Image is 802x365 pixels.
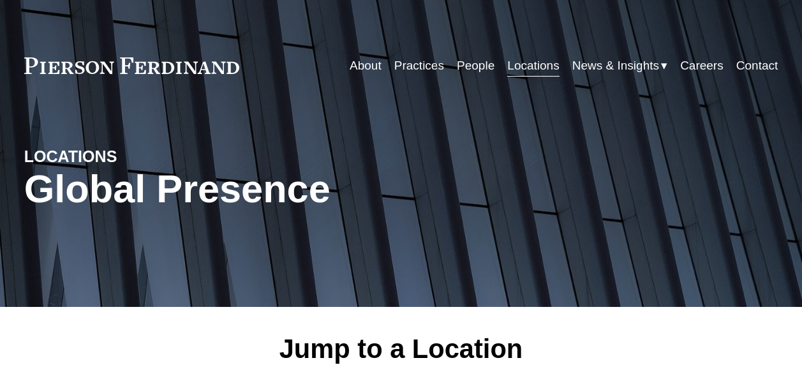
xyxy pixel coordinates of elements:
span: News & Insights [572,55,659,77]
a: folder dropdown [572,54,667,78]
a: About [350,54,382,78]
a: People [457,54,494,78]
h2: Jump to a Location [181,333,621,365]
h1: Global Presence [24,167,527,211]
a: Contact [736,54,778,78]
h4: LOCATIONS [24,147,212,167]
a: Locations [507,54,559,78]
a: Careers [680,54,724,78]
a: Practices [394,54,444,78]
